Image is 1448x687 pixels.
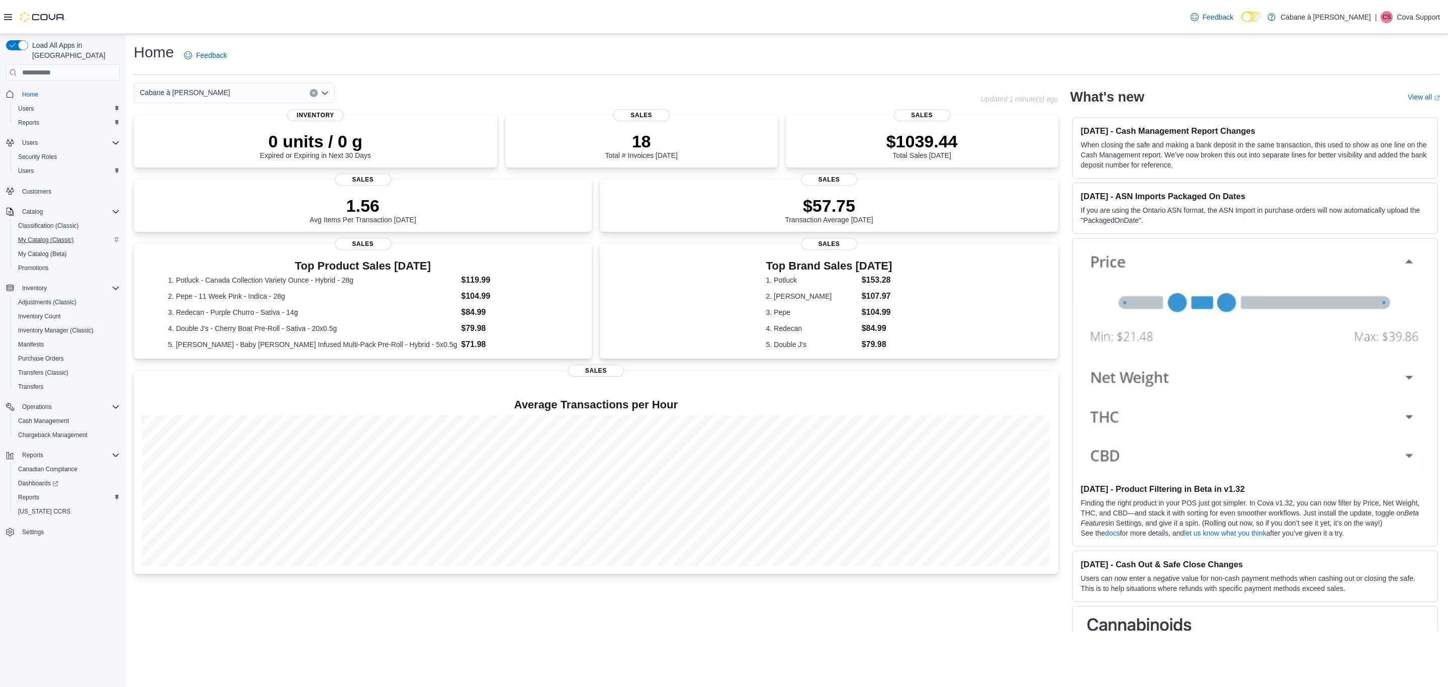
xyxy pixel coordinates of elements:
p: Cova Support [1397,11,1440,23]
span: Transfers (Classic) [18,369,68,377]
span: Cabane à [PERSON_NAME] [140,87,230,99]
button: Reports [10,116,124,130]
button: My Catalog (Classic) [10,233,124,247]
dd: $119.99 [461,274,558,286]
span: Sales [613,109,670,121]
span: Transfers [18,383,43,391]
span: Catalog [18,206,120,218]
span: My Catalog (Classic) [18,236,74,244]
button: Settings [2,525,124,539]
span: Canadian Compliance [14,463,120,475]
span: Manifests [14,338,120,351]
div: Avg Items Per Transaction [DATE] [310,196,416,224]
span: Inventory Manager (Classic) [18,326,94,334]
p: When closing the safe and making a bank deposit in the same transaction, this used to show as one... [1081,140,1429,170]
dt: 4. Double J's - Cherry Boat Pre-Roll - Sativa - 20x0.5g [168,323,457,333]
a: Feedback [1187,7,1237,27]
p: | [1375,11,1377,23]
span: Home [18,88,120,100]
a: Settings [18,526,48,538]
span: Sales [335,238,391,250]
span: Customers [22,188,51,196]
div: Expired or Expiring in Next 30 Days [260,131,371,159]
span: Catalog [22,208,43,216]
button: Inventory [2,281,124,295]
button: Chargeback Management [10,428,124,442]
h3: [DATE] - Cash Management Report Changes [1081,126,1429,136]
div: Transaction Average [DATE] [785,196,873,224]
span: Inventory Count [18,312,61,320]
span: Users [18,167,34,175]
dt: 3. Pepe [766,307,858,317]
span: Feedback [1203,12,1233,22]
a: Transfers (Classic) [14,367,72,379]
img: Cova [20,12,65,22]
a: Purchase Orders [14,353,68,365]
p: Cabane à [PERSON_NAME] [1281,11,1371,23]
dt: 5. [PERSON_NAME] - Baby [PERSON_NAME] Infused Multi-Pack Pre-Roll - Hybrid - 5x0.5g [168,339,457,350]
dd: $104.99 [862,306,892,318]
a: My Catalog (Classic) [14,234,78,246]
div: Cova Support [1381,11,1393,23]
button: Users [2,136,124,150]
a: Classification (Classic) [14,220,83,232]
button: Open list of options [321,89,329,97]
span: Users [14,165,120,177]
dt: 3. Redecan - Purple Churro - Sativa - 14g [168,307,457,317]
dt: 2. Pepe - 11 Week Pink - Indica - 28g [168,291,457,301]
a: Reports [14,491,43,503]
span: Purchase Orders [18,355,64,363]
dd: $84.99 [862,322,892,334]
span: Customers [18,185,120,198]
dt: 5. Double J's [766,339,858,350]
button: Reports [10,490,124,504]
span: Inventory [287,109,343,121]
button: Clear input [310,89,318,97]
span: Promotions [18,264,49,272]
h1: Home [134,42,174,62]
a: Chargeback Management [14,429,92,441]
span: Users [18,137,120,149]
dd: $104.99 [461,290,558,302]
dd: $79.98 [862,338,892,351]
span: Canadian Compliance [18,465,77,473]
h3: [DATE] - ASN Imports Packaged On Dates [1081,191,1429,201]
button: Users [18,137,42,149]
span: Classification (Classic) [18,222,79,230]
a: Security Roles [14,151,61,163]
p: 1.56 [310,196,416,216]
span: Users [18,105,34,113]
span: Manifests [18,340,44,349]
h3: [DATE] - Cash Out & Safe Close Changes [1081,559,1429,569]
a: [US_STATE] CCRS [14,505,74,518]
button: Catalog [2,205,124,219]
a: Canadian Compliance [14,463,81,475]
nav: Complex example [6,82,120,565]
dd: $84.99 [461,306,558,318]
span: Reports [22,451,43,459]
span: Load All Apps in [GEOGRAPHIC_DATA] [28,40,120,60]
span: Home [22,91,38,99]
h4: Average Transactions per Hour [142,399,1050,411]
button: [US_STATE] CCRS [10,504,124,519]
a: Users [14,165,38,177]
span: Adjustments (Classic) [18,298,76,306]
span: Sales [568,365,624,377]
span: Cash Management [18,417,69,425]
dd: $79.98 [461,322,558,334]
span: Reports [18,119,39,127]
span: Inventory Count [14,310,120,322]
span: Cash Management [14,415,120,427]
span: Feedback [196,50,227,60]
span: Transfers [14,381,120,393]
em: Beta Features [1081,509,1419,527]
span: My Catalog (Beta) [18,250,67,258]
span: My Catalog (Classic) [14,234,120,246]
svg: External link [1434,95,1440,101]
dt: 4. Redecan [766,323,858,333]
span: Security Roles [14,151,120,163]
span: Reports [14,491,120,503]
a: Inventory Manager (Classic) [14,324,98,336]
span: [US_STATE] CCRS [18,507,70,516]
a: Dashboards [10,476,124,490]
